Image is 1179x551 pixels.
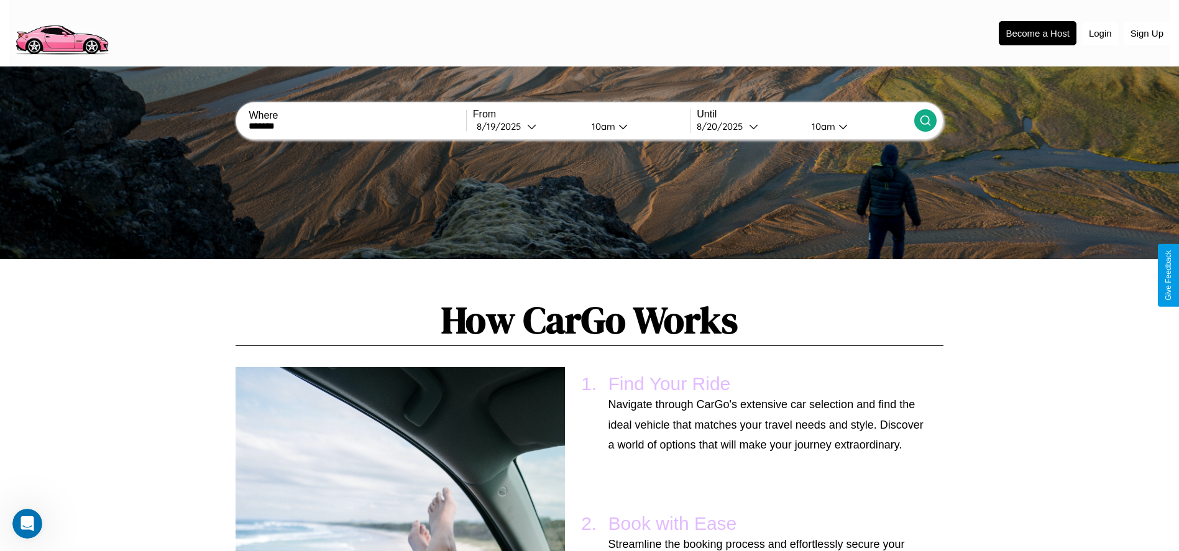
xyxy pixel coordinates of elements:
[12,509,42,539] iframe: Intercom live chat
[802,120,914,133] button: 10am
[236,294,943,346] h1: How CarGo Works
[1083,22,1118,45] button: Login
[9,6,114,58] img: logo
[697,109,914,120] label: Until
[602,367,931,461] li: Find Your Ride
[999,21,1076,45] button: Become a Host
[1124,22,1170,45] button: Sign Up
[805,121,838,132] div: 10am
[697,121,749,132] div: 8 / 20 / 2025
[1164,250,1173,301] div: Give Feedback
[608,394,925,455] p: Navigate through CarGo's extensive car selection and find the ideal vehicle that matches your tra...
[473,120,582,133] button: 8/19/2025
[249,110,466,121] label: Where
[582,120,690,133] button: 10am
[473,109,690,120] label: From
[585,121,618,132] div: 10am
[477,121,527,132] div: 8 / 19 / 2025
